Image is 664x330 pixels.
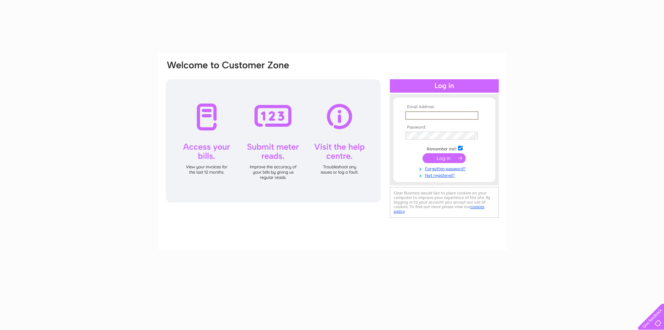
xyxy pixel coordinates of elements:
input: Submit [423,153,466,163]
div: Clear Business would like to place cookies on your computer to improve your experience of the sit... [390,187,499,218]
th: Email Address: [404,105,485,110]
th: Password: [404,125,485,130]
a: cookies policy [394,204,484,214]
td: Remember me? [404,145,485,152]
a: Forgotten password? [405,165,485,172]
a: Not registered? [405,172,485,178]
